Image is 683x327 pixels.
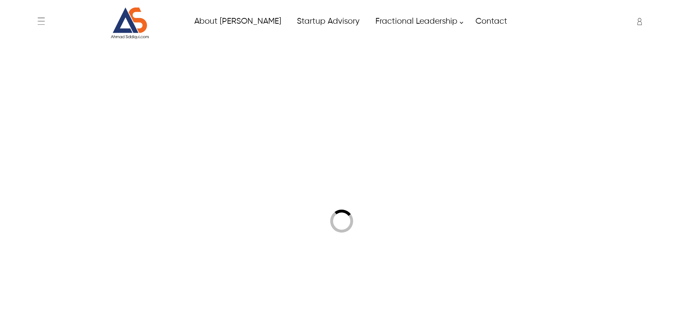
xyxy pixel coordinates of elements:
[103,7,157,39] img: Website Logo for Ahmad Siddiqui
[186,13,289,29] a: About Ahmad
[632,14,643,29] div: Enter to Open SignUp and Register OverLay
[467,13,515,29] a: Contact
[289,13,367,29] a: Startup Advisory
[90,7,170,39] a: Website Logo for Ahmad Siddiqui
[367,13,467,29] a: Fractional Leadership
